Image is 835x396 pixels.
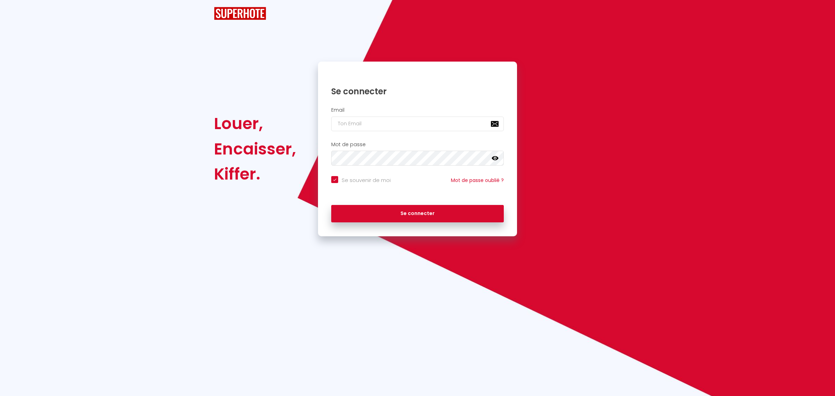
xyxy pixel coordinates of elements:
[214,161,296,187] div: Kiffer.
[331,205,504,222] button: Se connecter
[214,111,296,136] div: Louer,
[451,177,504,184] a: Mot de passe oublié ?
[214,7,266,20] img: SuperHote logo
[331,107,504,113] h2: Email
[331,142,504,148] h2: Mot de passe
[214,136,296,161] div: Encaisser,
[331,117,504,131] input: Ton Email
[331,86,504,97] h1: Se connecter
